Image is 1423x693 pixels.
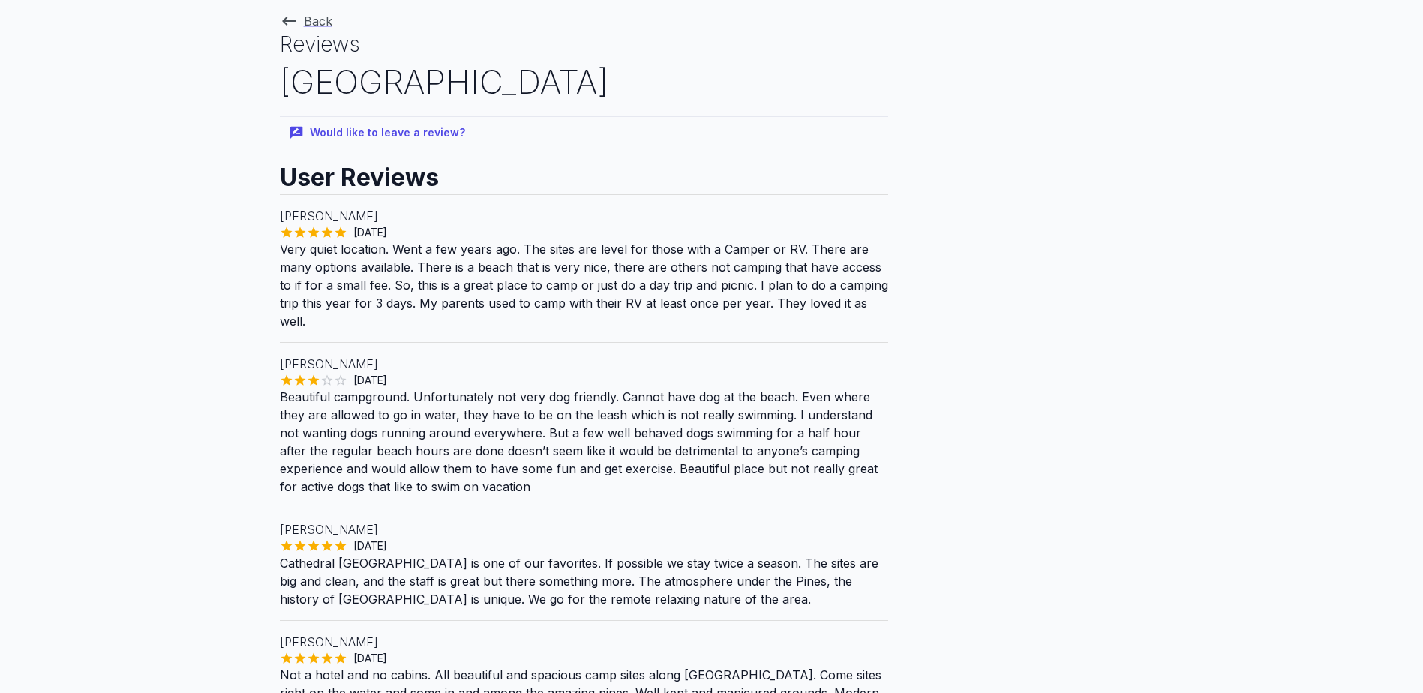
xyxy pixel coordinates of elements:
p: Cathedral [GEOGRAPHIC_DATA] is one of our favorites. If possible we stay twice a season. The site... [280,554,888,608]
span: [DATE] [347,225,393,240]
h2: [GEOGRAPHIC_DATA] [280,59,888,105]
a: Back [280,13,332,28]
h2: User Reviews [280,149,888,194]
p: [PERSON_NAME] [280,207,888,225]
span: [DATE] [347,538,393,553]
p: Very quiet location. Went a few years ago. The sites are level for those with a Camper or RV. The... [280,240,888,330]
button: Would like to leave a review? [280,117,477,149]
p: [PERSON_NAME] [280,355,888,373]
p: [PERSON_NAME] [280,633,888,651]
p: [PERSON_NAME] [280,520,888,538]
span: [DATE] [347,373,393,388]
p: Beautiful campground. Unfortunately not very dog friendly. Cannot have dog at the beach. Even whe... [280,388,888,496]
h1: Reviews [280,30,888,59]
span: [DATE] [347,651,393,666]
